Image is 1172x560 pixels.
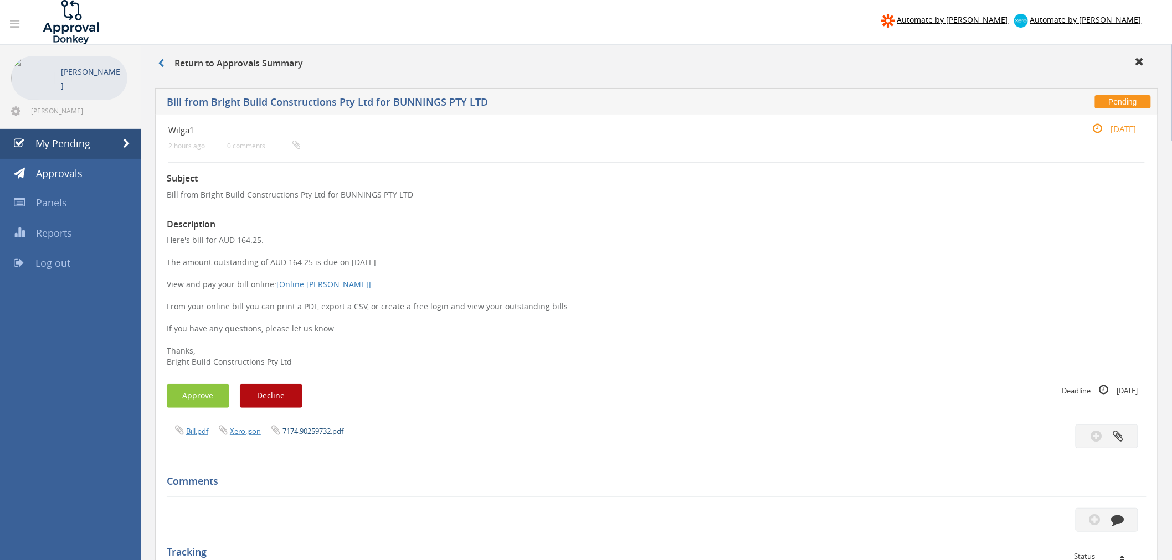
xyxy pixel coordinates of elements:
h3: Description [167,220,1147,230]
small: 0 comments... [227,142,300,150]
h3: Return to Approvals Summary [158,59,303,69]
h3: Subject [167,174,1147,184]
small: [DATE] [1081,123,1137,135]
img: xero-logo.png [1014,14,1028,28]
span: Automate by [PERSON_NAME] [897,14,1009,25]
span: Approvals [36,167,83,180]
span: Automate by [PERSON_NAME] [1030,14,1142,25]
p: Bill from Bright Build Constructions Pty Ltd for BUNNINGS PTY LTD [167,189,1147,200]
button: Decline [240,384,302,408]
small: Deadline [DATE] [1062,384,1138,396]
div: Status [1075,552,1138,560]
a: Bill.pdf [186,426,208,436]
p: Here's bill for AUD 164.25. The amount outstanding of AUD 164.25 is due on [DATE]. View and pay y... [167,235,1147,367]
span: Reports [36,226,72,240]
span: Pending [1095,95,1151,108]
h5: Tracking [167,547,1138,558]
span: Log out [35,256,70,269]
span: Panels [36,196,67,209]
a: [Online [PERSON_NAME]] [276,279,371,289]
a: Xero.json [230,426,261,436]
span: [PERSON_NAME][EMAIL_ADDRESS][DOMAIN_NAME] [31,106,125,115]
span: My Pending [35,137,90,150]
button: Approve [167,384,229,408]
img: zapier-logomark.png [881,14,895,28]
a: 7174.90259732.pdf [282,426,343,436]
h5: Comments [167,476,1138,487]
h5: Bill from Bright Build Constructions Pty Ltd for BUNNINGS PTY LTD [167,97,855,111]
p: [PERSON_NAME] [61,65,122,92]
small: 2 hours ago [168,142,205,150]
h4: Wilga1 [168,126,982,135]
